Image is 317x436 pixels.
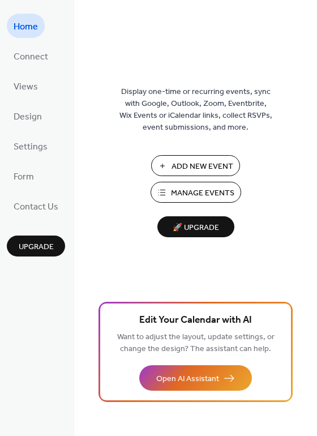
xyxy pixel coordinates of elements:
[14,168,34,186] span: Form
[7,104,49,128] a: Design
[14,78,38,96] span: Views
[139,365,252,391] button: Open AI Assistant
[171,187,234,199] span: Manage Events
[7,194,65,218] a: Contact Us
[14,18,38,36] span: Home
[119,86,272,134] span: Display one-time or recurring events, sync with Google, Outlook, Zoom, Eventbrite, Wix Events or ...
[164,220,228,236] span: 🚀 Upgrade
[7,74,45,98] a: Views
[7,44,55,68] a: Connect
[172,161,233,173] span: Add New Event
[157,216,234,237] button: 🚀 Upgrade
[14,198,58,216] span: Contact Us
[14,138,48,156] span: Settings
[7,164,41,188] a: Form
[156,373,219,385] span: Open AI Assistant
[151,155,240,176] button: Add New Event
[14,48,48,66] span: Connect
[14,108,42,126] span: Design
[117,330,275,357] span: Want to adjust the layout, update settings, or change the design? The assistant can help.
[19,241,54,253] span: Upgrade
[151,182,241,203] button: Manage Events
[7,14,45,38] a: Home
[7,134,54,158] a: Settings
[7,236,65,257] button: Upgrade
[139,313,252,328] span: Edit Your Calendar with AI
